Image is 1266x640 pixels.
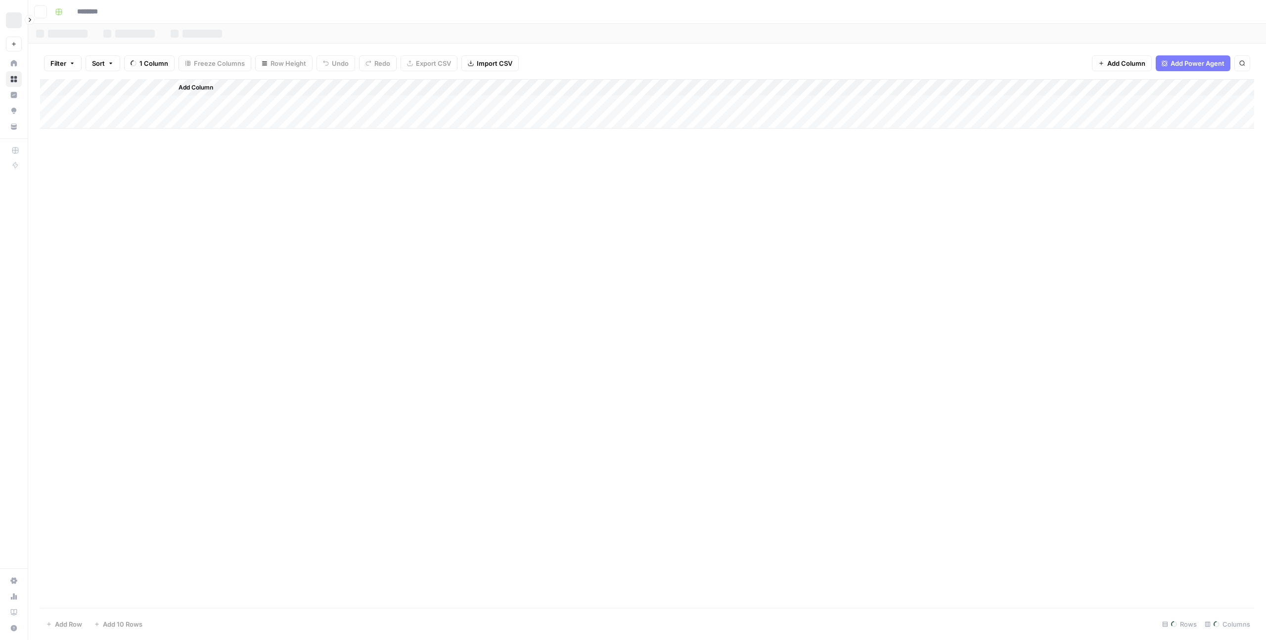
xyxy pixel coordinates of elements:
[1171,58,1224,68] span: Add Power Agent
[55,619,82,629] span: Add Row
[1158,616,1201,632] div: Rows
[271,58,306,68] span: Row Height
[179,83,213,92] span: Add Column
[1092,55,1152,71] button: Add Column
[6,604,22,620] a: Learning Hub
[6,119,22,135] a: Your Data
[88,616,148,632] button: Add 10 Rows
[103,619,142,629] span: Add 10 Rows
[1201,616,1254,632] div: Columns
[6,71,22,87] a: Browse
[92,58,105,68] span: Sort
[179,55,251,71] button: Freeze Columns
[374,58,390,68] span: Redo
[316,55,355,71] button: Undo
[1156,55,1230,71] button: Add Power Agent
[6,87,22,103] a: Insights
[6,573,22,589] a: Settings
[6,103,22,119] a: Opportunities
[416,58,451,68] span: Export CSV
[139,58,168,68] span: 1 Column
[86,55,120,71] button: Sort
[194,58,245,68] span: Freeze Columns
[6,55,22,71] a: Home
[44,55,82,71] button: Filter
[401,55,457,71] button: Export CSV
[1107,58,1145,68] span: Add Column
[477,58,512,68] span: Import CSV
[461,55,519,71] button: Import CSV
[166,81,217,94] button: Add Column
[124,55,175,71] button: 1 Column
[50,58,66,68] span: Filter
[332,58,349,68] span: Undo
[6,589,22,604] a: Usage
[6,620,22,636] button: Help + Support
[255,55,313,71] button: Row Height
[359,55,397,71] button: Redo
[40,616,88,632] button: Add Row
